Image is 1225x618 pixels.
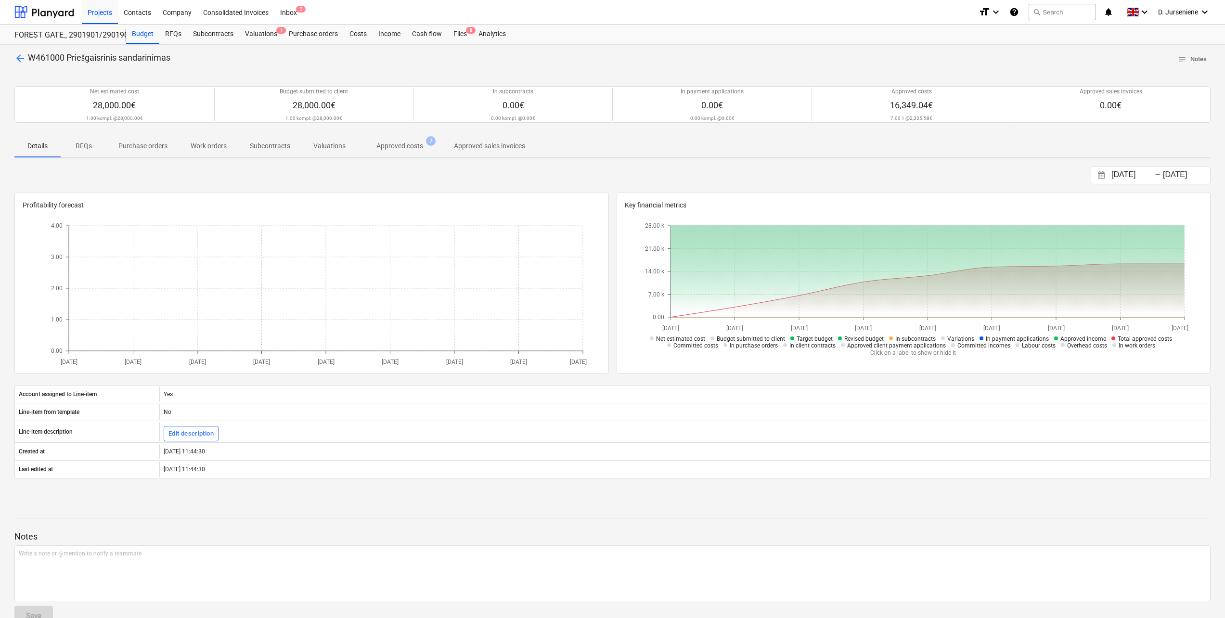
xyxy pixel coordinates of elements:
[51,348,63,354] tspan: 0.00
[250,141,290,151] p: Subcontracts
[986,335,1049,342] span: In payment applications
[1060,335,1106,342] span: Approved income
[239,25,283,44] div: Valuations
[1009,6,1019,18] i: Knowledge base
[446,359,463,365] tspan: [DATE]
[844,335,884,342] span: Revised budget
[1033,8,1041,16] span: search
[919,325,936,332] tspan: [DATE]
[1100,100,1122,110] span: 0.00€
[14,531,1211,542] p: Notes
[189,359,206,365] tspan: [DATE]
[1178,55,1186,64] span: notes
[642,349,1185,357] p: Click on a label to show or hide it
[662,325,679,332] tspan: [DATE]
[947,335,974,342] span: Variations
[855,325,872,332] tspan: [DATE]
[19,428,73,436] p: Line-item description
[159,444,1210,459] div: [DATE] 11:44:30
[1093,170,1109,181] button: Interact with the calendar and add the check-in date for your trip.
[1112,325,1129,332] tspan: [DATE]
[313,141,346,151] p: Valuations
[19,448,45,456] p: Created at
[645,268,665,275] tspan: 14.00 k
[570,359,587,365] tspan: [DATE]
[60,359,77,365] tspan: [DATE]
[1178,54,1207,65] span: Notes
[1029,4,1096,20] button: Search
[656,335,705,342] span: Net estimated cost
[473,25,512,44] a: Analytics
[1104,6,1113,18] i: notifications
[1080,88,1142,96] p: Approved sales invoices
[159,386,1210,402] div: Yes
[373,25,406,44] a: Income
[717,335,785,342] span: Budget submitted to client
[1158,8,1198,16] span: D. Jurseniene
[1118,335,1172,342] span: Total approved costs
[503,100,524,110] span: 0.00€
[1139,6,1150,18] i: keyboard_arrow_down
[791,325,808,332] tspan: [DATE]
[797,335,833,342] span: Target budget
[448,25,473,44] a: Files8
[276,27,286,34] span: 1
[285,115,342,121] p: 1.00 kompl. @ 28,000.00€
[979,6,990,18] i: format_size
[382,359,399,365] tspan: [DATE]
[648,291,665,298] tspan: 7.00 k
[426,136,436,146] span: 7
[51,254,63,260] tspan: 3.00
[789,342,836,349] span: In client contracts
[19,408,79,416] p: Line-item from template
[51,316,63,323] tspan: 1.00
[168,428,214,439] div: Edit description
[1109,168,1159,182] input: Start Date
[159,25,187,44] a: RFQs
[90,88,139,96] p: Net estimated cost
[283,25,344,44] a: Purchase orders
[1119,342,1155,349] span: In work orders
[891,88,932,96] p: Approved costs
[86,115,143,121] p: 1.00 kompl. @ 28,000.00€
[164,426,219,441] button: Edit description
[895,335,936,342] span: In subcontracts
[72,141,95,151] p: RFQs
[625,200,1203,210] p: Key financial metrics
[466,27,476,34] span: 8
[847,342,946,349] span: Approved client payment applications
[239,25,283,44] a: Valuations1
[1067,342,1107,349] span: Overhead costs
[1161,168,1210,182] input: End Date
[19,465,53,474] p: Last edited at
[653,314,664,321] tspan: 0.00
[890,100,933,110] span: 16,349.04€
[126,25,159,44] a: Budget
[187,25,239,44] div: Subcontracts
[118,141,168,151] p: Purchase orders
[1172,325,1188,332] tspan: [DATE]
[344,25,373,44] div: Costs
[726,325,743,332] tspan: [DATE]
[51,285,63,292] tspan: 2.00
[296,6,306,13] span: 2
[1022,342,1056,349] span: Labour costs
[1177,572,1225,618] iframe: Chat Widget
[26,141,49,151] p: Details
[23,200,601,210] p: Profitability forecast
[159,462,1210,477] div: [DATE] 11:44:30
[125,359,142,365] tspan: [DATE]
[890,115,932,121] p: 7.00 1 @ 2,335.58€
[701,100,723,110] span: 0.00€
[1199,6,1211,18] i: keyboard_arrow_down
[983,325,1000,332] tspan: [DATE]
[454,141,525,151] p: Approved sales invoices
[317,359,334,365] tspan: [DATE]
[1174,52,1211,67] button: Notes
